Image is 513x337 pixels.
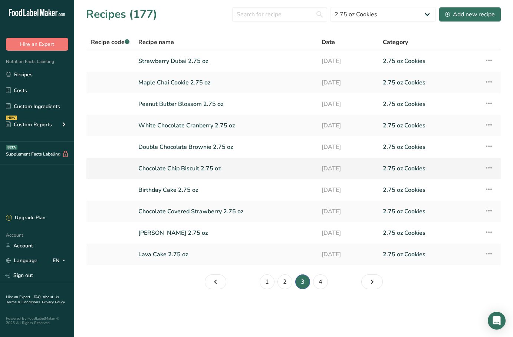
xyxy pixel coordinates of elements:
a: Hire an Expert . [6,294,32,300]
div: Add new recipe [445,10,495,19]
div: Powered By FoodLabelMaker © 2025 All Rights Reserved [6,316,68,325]
div: Open Intercom Messenger [488,312,506,330]
span: Recipe code [91,38,129,46]
a: 2.75 oz Cookies [383,75,476,90]
button: Hire an Expert [6,38,68,51]
a: Page 1. [260,274,274,289]
a: [DATE] [322,75,374,90]
a: 2.75 oz Cookies [383,182,476,198]
a: Privacy Policy [42,300,65,305]
a: Lava Cake 2.75 oz [138,247,313,262]
span: Date [322,38,335,47]
a: Page 2. [277,274,292,289]
a: Chocolate Chip Biscuit 2.75 oz [138,161,313,176]
a: [DATE] [322,96,374,112]
input: Search for recipe [232,7,327,22]
a: 2.75 oz Cookies [383,139,476,155]
a: 2.75 oz Cookies [383,225,476,241]
a: Maple Chai Cookie 2.75 oz [138,75,313,90]
a: Double Chocolate Brownie 2.75 oz [138,139,313,155]
a: 2.75 oz Cookies [383,204,476,219]
a: Chocolate Covered Strawberry 2.75 oz [138,204,313,219]
a: FAQ . [34,294,43,300]
a: [PERSON_NAME] 2.75 oz [138,225,313,241]
a: Page 2. [205,274,226,289]
a: Strawberry Dubai 2.75 oz [138,53,313,69]
a: 2.75 oz Cookies [383,161,476,176]
a: [DATE] [322,161,374,176]
div: Upgrade Plan [6,214,45,222]
a: Language [6,254,37,267]
button: Add new recipe [439,7,501,22]
span: Category [383,38,408,47]
a: [DATE] [322,139,374,155]
a: [DATE] [322,204,374,219]
a: 2.75 oz Cookies [383,247,476,262]
a: White Chocolate Cranberry 2.75 oz [138,118,313,133]
a: 2.75 oz Cookies [383,96,476,112]
div: EN [53,256,68,265]
div: Custom Reports [6,121,52,129]
a: About Us . [6,294,59,305]
a: Page 4. [361,274,383,289]
div: BETA [6,145,17,150]
a: 2.75 oz Cookies [383,118,476,133]
a: Birthday Cake 2.75 oz [138,182,313,198]
a: [DATE] [322,182,374,198]
a: 2.75 oz Cookies [383,53,476,69]
span: Recipe name [138,38,174,47]
a: Page 4. [313,274,328,289]
a: [DATE] [322,118,374,133]
h1: Recipes (177) [86,6,157,23]
div: NEW [6,116,17,120]
a: Peanut Butter Blossom 2.75 oz [138,96,313,112]
a: [DATE] [322,53,374,69]
a: [DATE] [322,247,374,262]
a: [DATE] [322,225,374,241]
a: Terms & Conditions . [6,300,42,305]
